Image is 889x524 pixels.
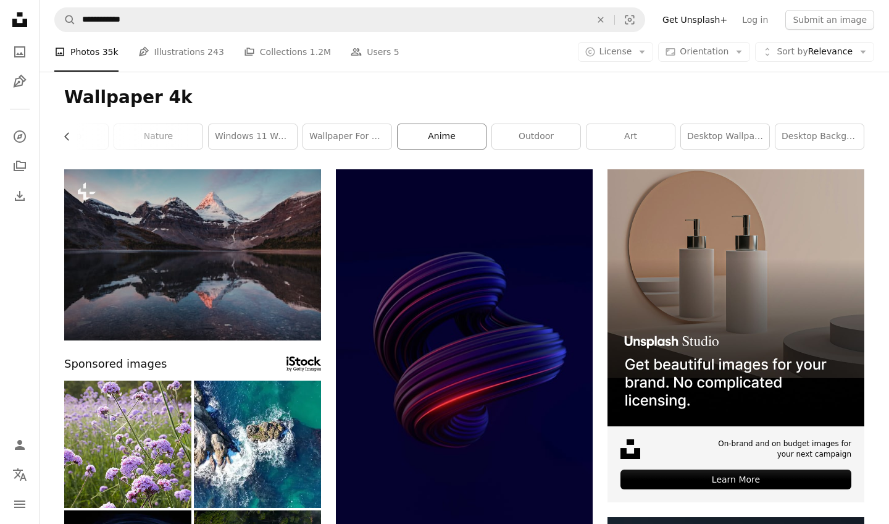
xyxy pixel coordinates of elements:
div: Learn More [620,470,851,489]
img: Purple verbena in the garden [64,381,191,508]
a: a mountain is reflected in the still water of a lake [64,249,321,260]
form: Find visuals sitewide [54,7,645,32]
a: anime [398,124,486,149]
a: On-brand and on budget images for your next campaignLearn More [607,169,864,502]
button: Visual search [615,8,645,32]
button: Clear [587,8,614,32]
a: wallpaper for mobile [303,124,391,149]
button: Orientation [658,42,750,62]
span: Sort by [777,46,808,56]
span: On-brand and on budget images for your next campaign [709,439,851,460]
span: Relevance [777,46,853,58]
span: 243 [207,45,224,59]
a: outdoor [492,124,580,149]
button: Sort byRelevance [755,42,874,62]
button: License [578,42,654,62]
h1: Wallpaper 4k [64,87,864,109]
button: Submit an image [785,10,874,30]
a: Collections 1.2M [244,32,331,72]
a: Get Unsplash+ [655,10,735,30]
a: Illustrations 243 [138,32,224,72]
a: desktop wallpaper [681,124,769,149]
span: Orientation [680,46,728,56]
img: file-1715714113747-b8b0561c490eimage [607,169,864,426]
button: Language [7,462,32,487]
a: windows 11 wallpaper [209,124,297,149]
a: Collections [7,154,32,179]
a: Users 5 [351,32,399,72]
span: 5 [394,45,399,59]
a: Log in [735,10,775,30]
span: License [599,46,632,56]
button: Search Unsplash [55,8,76,32]
a: Download History [7,184,32,208]
a: Log in / Sign up [7,433,32,457]
a: desktop background [775,124,864,149]
span: 1.2M [310,45,331,59]
a: Explore [7,124,32,149]
a: Home — Unsplash [7,7,32,35]
img: a mountain is reflected in the still water of a lake [64,169,321,340]
img: Where Sea Meets Stone: Aerial Shots of Waves Crashing with Power and Grace [194,381,321,508]
span: Sponsored images [64,355,167,373]
button: Menu [7,492,32,517]
button: scroll list to the left [64,124,78,149]
a: nature [114,124,202,149]
img: file-1631678316303-ed18b8b5cb9cimage [620,439,640,459]
a: a bright red and blue circle [336,345,593,356]
a: Photos [7,40,32,64]
a: Illustrations [7,69,32,94]
a: art [586,124,675,149]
